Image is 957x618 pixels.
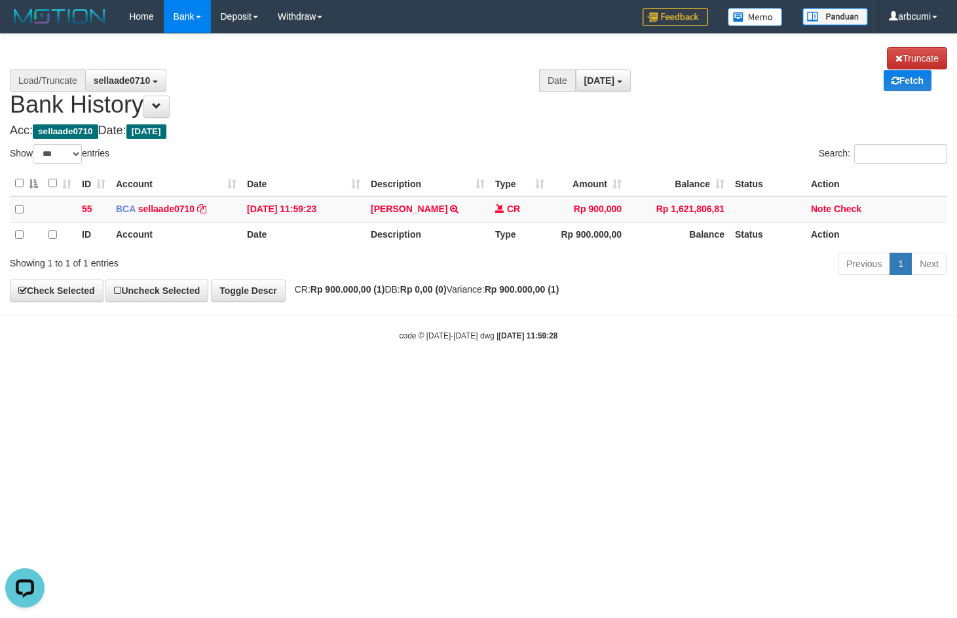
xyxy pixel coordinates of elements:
span: 55 [82,204,92,214]
th: Account: activate to sort column ascending [111,171,242,196]
th: Date [242,222,366,247]
h4: Acc: Date: [10,124,947,137]
a: Check [834,204,861,214]
span: BCA [116,204,136,214]
span: [DATE] [126,124,166,139]
th: Action [806,171,947,196]
input: Search: [854,144,947,164]
th: Action [806,222,947,247]
th: Balance [627,222,730,247]
a: Next [911,253,947,275]
strong: [DATE] 11:59:28 [498,331,557,340]
label: Search: [819,144,947,164]
th: Type: activate to sort column ascending [490,171,550,196]
img: panduan.png [802,8,868,26]
a: Truncate [887,47,947,69]
th: Description: activate to sort column ascending [366,171,490,196]
button: sellaade0710 [85,69,166,92]
th: : activate to sort column descending [10,171,43,196]
small: code © [DATE]-[DATE] dwg | [400,331,558,340]
th: Date: activate to sort column ascending [242,171,366,196]
th: Balance: activate to sort column ascending [627,171,730,196]
label: Show entries [10,144,109,164]
th: Description [366,222,490,247]
span: sellaade0710 [94,75,150,86]
strong: Rp 0,00 (0) [400,284,447,295]
h1: Bank History [10,47,947,118]
a: Uncheck Selected [105,280,208,302]
a: [PERSON_NAME] [371,204,447,214]
img: MOTION_logo.png [10,7,109,26]
th: Status [730,171,806,196]
strong: Rp 900.000,00 (1) [485,284,559,295]
span: CR: DB: Variance: [288,284,559,295]
a: Toggle Descr [211,280,286,302]
a: sellaade0710 [138,204,195,214]
th: Account [111,222,242,247]
button: [DATE] [576,69,631,92]
img: Button%20Memo.svg [728,8,783,26]
button: Open LiveChat chat widget [5,5,45,45]
th: Status [730,222,806,247]
th: Amount: activate to sort column ascending [550,171,627,196]
a: 1 [890,253,912,275]
select: Showentries [33,144,82,164]
th: ID [77,222,111,247]
div: Date [539,69,576,92]
img: Feedback.jpg [643,8,708,26]
span: [DATE] [584,75,614,86]
a: Copy sellaade0710 to clipboard [197,204,206,214]
th: Type [490,222,550,247]
a: Fetch [884,70,931,91]
td: Rp 900,000 [550,196,627,223]
span: CR [507,204,520,214]
div: Showing 1 to 1 of 1 entries [10,251,389,270]
div: Load/Truncate [10,69,85,92]
a: Note [811,204,831,214]
span: sellaade0710 [33,124,98,139]
strong: Rp 900.000,00 (1) [310,284,385,295]
td: [DATE] 11:59:23 [242,196,366,223]
th: Rp 900.000,00 [550,222,627,247]
th: : activate to sort column ascending [43,171,77,196]
a: Previous [838,253,890,275]
a: Check Selected [10,280,103,302]
th: ID: activate to sort column ascending [77,171,111,196]
td: Rp 1,621,806,81 [627,196,730,223]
